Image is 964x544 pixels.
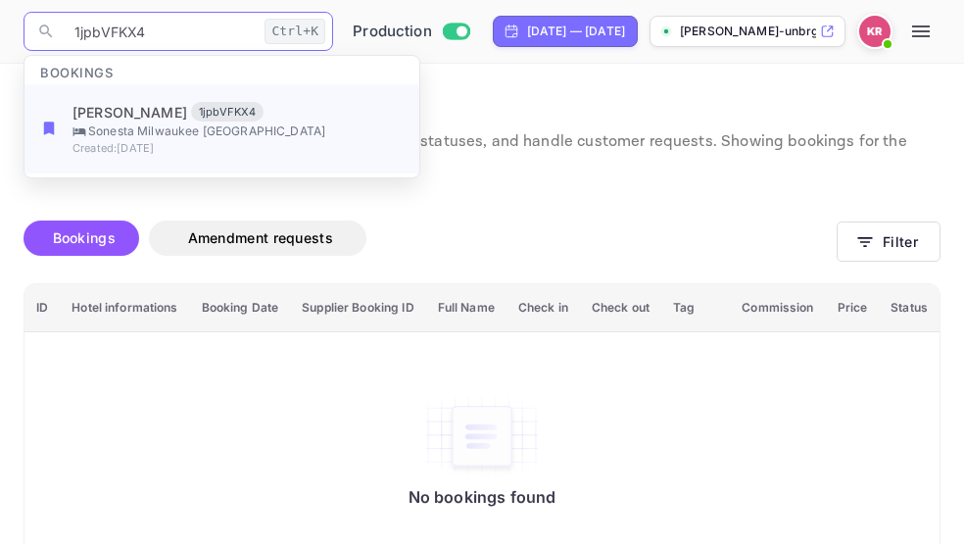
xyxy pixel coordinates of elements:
th: Status [879,284,940,332]
span: Bookings [24,53,128,84]
div: [DATE] — [DATE] [527,23,625,40]
p: Sonesta Milwaukee [GEOGRAPHIC_DATA] [72,123,404,140]
p: View and manage all hotel bookings, track reservation statuses, and handle customer requests. Sho... [24,130,940,177]
p: [PERSON_NAME] [72,102,187,123]
th: Check out [580,284,661,332]
th: Full Name [426,284,506,332]
th: Booking Date [190,284,291,332]
th: Commission [730,284,825,332]
img: Kobus Roux [859,16,891,47]
th: Hotel informations [60,284,189,332]
div: Switch to Sandbox mode [345,21,477,43]
th: Supplier Booking ID [290,284,425,332]
div: account-settings tabs [24,221,837,256]
button: Filter [837,222,940,262]
div: Ctrl+K [265,19,325,44]
th: Check in [506,284,580,332]
p: Bookings [24,87,940,126]
span: Bookings [53,229,116,246]
img: No bookings found [423,395,541,477]
input: Search (e.g. bookings, documentation) [63,12,257,51]
span: Amendment requests [188,229,333,246]
span: Production [353,21,432,43]
p: No bookings found [409,487,556,507]
p: Created: [DATE] [72,140,404,157]
th: Price [826,284,880,332]
p: [PERSON_NAME]-unbrg.[PERSON_NAME]... [680,23,816,40]
th: Tag [661,284,730,332]
th: ID [24,284,60,332]
span: 1jpbVFKX4 [191,104,264,121]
